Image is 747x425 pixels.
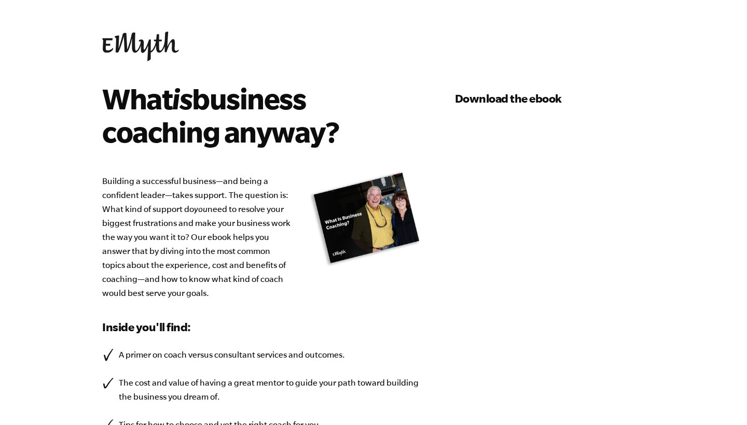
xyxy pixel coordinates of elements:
[102,319,424,335] h3: Inside you'll find:
[102,348,424,362] li: A primer on coach versus consultant services and outcomes.
[102,32,179,61] img: EMyth
[172,82,192,115] i: is
[102,376,424,404] li: The cost and value of having a great mentor to guide your path toward building the business you d...
[455,90,645,107] h3: Download the ebook
[194,204,208,214] i: you
[102,174,424,300] p: Building a successful business—and being a confident leader—takes support. The question is: What ...
[102,82,409,148] h2: What business coaching anyway?
[310,165,424,271] img: emyth-business-coaching-free-ebook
